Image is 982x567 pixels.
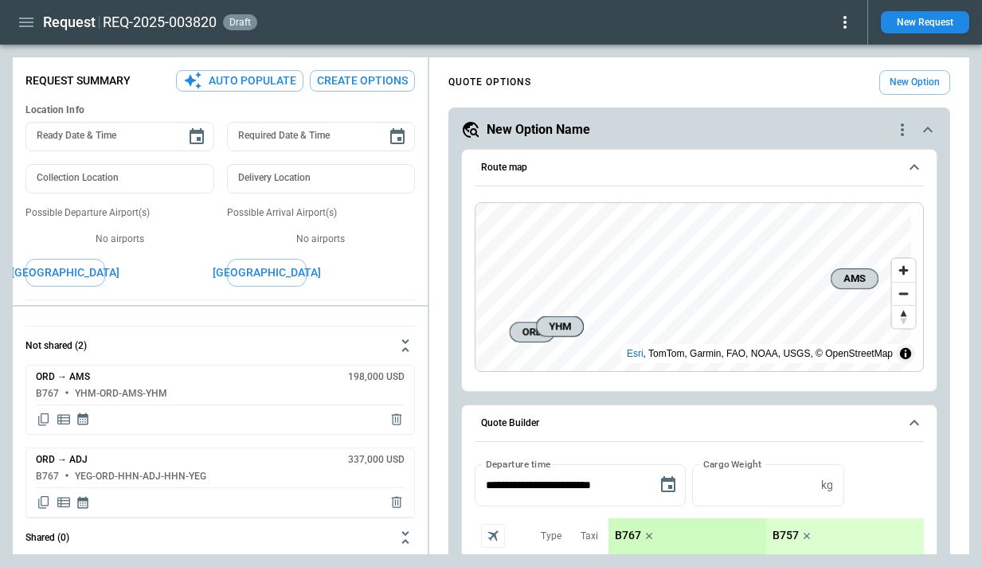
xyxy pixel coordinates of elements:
[461,120,937,139] button: New Option Namequote-option-actions
[541,530,561,543] p: Type
[773,529,799,542] p: B757
[25,259,105,287] button: [GEOGRAPHIC_DATA]
[486,457,551,471] label: Departure time
[389,495,405,510] span: Delete quote
[703,457,761,471] label: Cargo Weight
[389,412,405,428] span: Delete quote
[36,389,59,399] h6: B767
[25,533,69,543] h6: Shared (0)
[227,206,416,220] p: Possible Arrival Airport(s)
[481,418,539,428] h6: Quote Builder
[838,271,871,287] span: AMS
[25,341,87,351] h6: Not shared (2)
[487,121,590,139] h5: New Option Name
[475,203,911,372] canvas: Map
[176,70,303,92] button: Auto Populate
[25,365,415,518] div: Not shared (2)
[481,524,505,548] span: Aircraft selection
[103,13,217,32] h2: REQ-2025-003820
[36,372,90,382] h6: ORD → AMS
[36,471,59,482] h6: B767
[226,17,254,28] span: draft
[56,495,72,510] span: Display detailed quote content
[25,74,131,88] p: Request Summary
[892,259,915,282] button: Zoom in
[627,346,893,362] div: , TomTom, Garmin, FAO, NOAA, USGS, © OpenStreetMap
[543,319,577,334] span: YHM
[475,405,924,442] button: Quote Builder
[475,150,924,186] button: Route map
[615,529,641,542] p: B767
[36,495,52,510] span: Copy quote content
[25,327,415,365] button: Not shared (2)
[43,13,96,32] h1: Request
[881,11,969,33] button: New Request
[896,344,915,363] summary: Toggle attribution
[36,455,88,465] h6: ORD → ADJ
[627,348,644,359] a: Esri
[892,305,915,328] button: Reset bearing to north
[381,121,413,153] button: Choose date
[517,324,548,340] span: ORD
[892,282,915,305] button: Zoom out
[348,372,405,382] h6: 198,000 USD
[25,518,415,557] button: Shared (0)
[227,233,416,246] p: No airports
[25,104,415,116] h6: Location Info
[821,479,833,492] p: kg
[56,412,72,428] span: Display detailed quote content
[25,233,214,246] p: No airports
[581,530,598,543] p: Taxi
[448,79,531,86] h4: QUOTE OPTIONS
[475,202,924,373] div: Route map
[879,70,950,95] button: New Option
[481,162,527,173] h6: Route map
[652,469,684,501] button: Choose date, selected date is Sep 15, 2025
[25,206,214,220] p: Possible Departure Airport(s)
[75,471,206,482] h6: YEG-ORD-HHN-ADJ-HHN-YEG
[76,495,90,510] span: Display quote schedule
[310,70,415,92] button: Create Options
[893,120,912,139] div: quote-option-actions
[75,389,167,399] h6: YHM-ORD-AMS-YHM
[76,412,90,428] span: Display quote schedule
[227,259,307,287] button: [GEOGRAPHIC_DATA]
[36,412,52,428] span: Copy quote content
[181,121,213,153] button: Choose date
[348,455,405,465] h6: 337,000 USD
